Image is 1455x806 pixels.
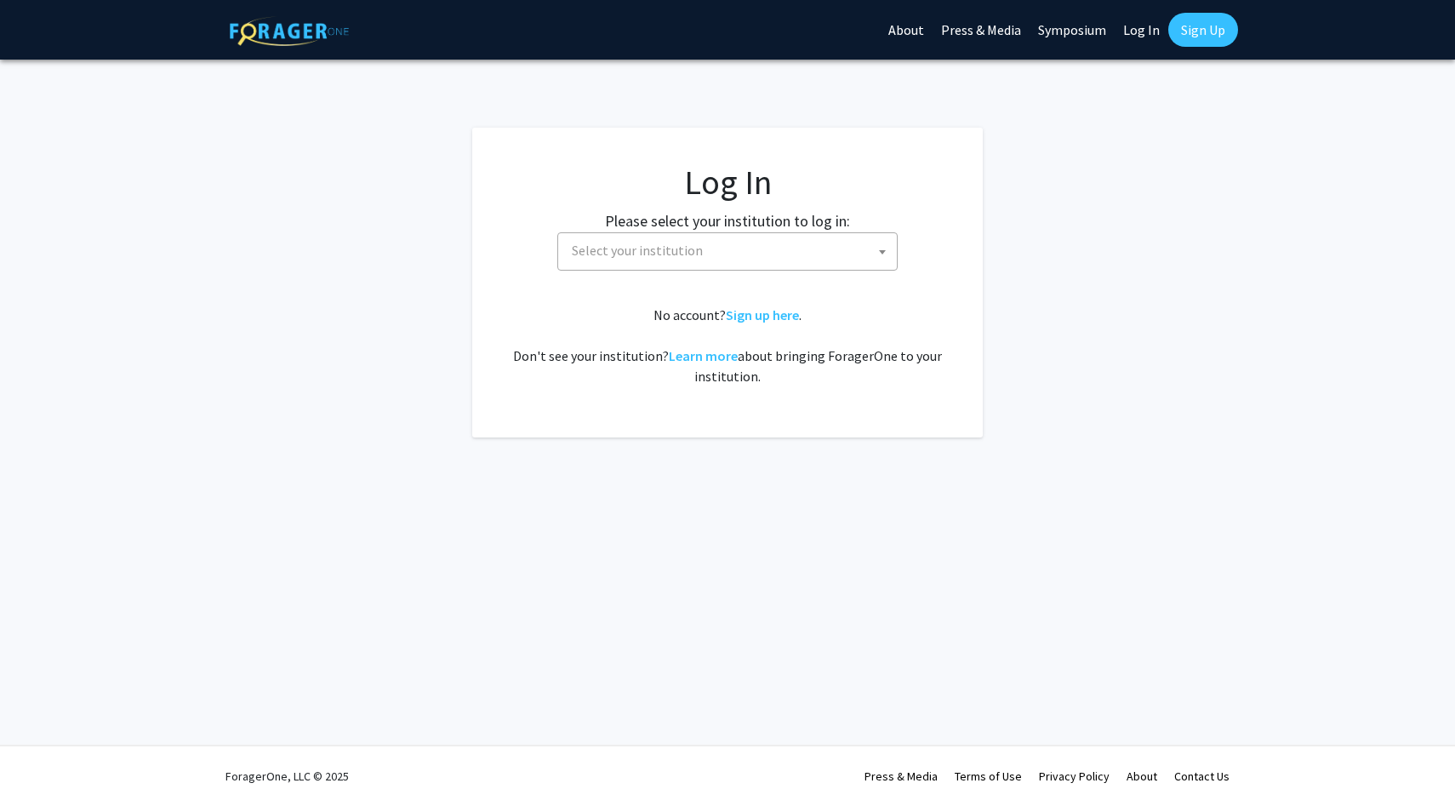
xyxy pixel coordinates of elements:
[1039,769,1110,784] a: Privacy Policy
[605,209,850,232] label: Please select your institution to log in:
[572,242,703,259] span: Select your institution
[565,233,897,268] span: Select your institution
[506,162,949,203] h1: Log In
[230,16,349,46] img: ForagerOne Logo
[225,746,349,806] div: ForagerOne, LLC © 2025
[726,306,799,323] a: Sign up here
[1127,769,1157,784] a: About
[955,769,1022,784] a: Terms of Use
[1168,13,1238,47] a: Sign Up
[557,232,898,271] span: Select your institution
[1174,769,1230,784] a: Contact Us
[864,769,938,784] a: Press & Media
[506,305,949,386] div: No account? . Don't see your institution? about bringing ForagerOne to your institution.
[669,347,738,364] a: Learn more about bringing ForagerOne to your institution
